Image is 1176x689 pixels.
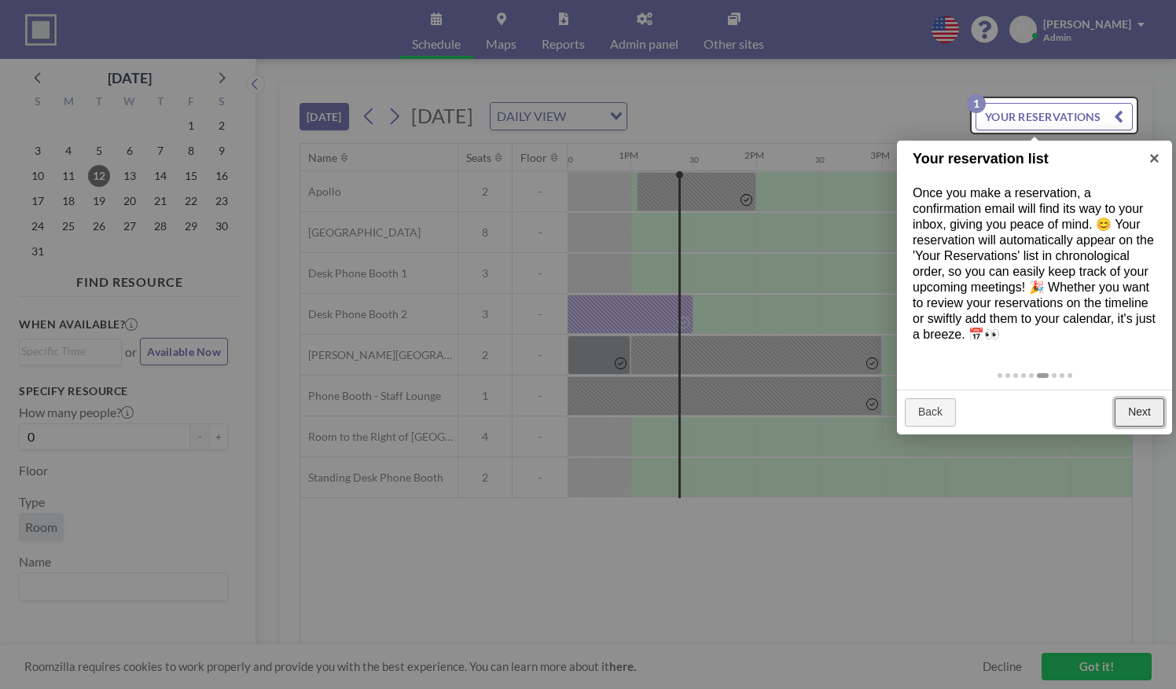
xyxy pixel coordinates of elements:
[905,398,956,427] a: Back
[913,148,1132,170] h1: Your reservation list
[897,170,1172,358] div: Once you make a reservation, a confirmation email will find its way to your inbox, giving you pea...
[1115,398,1164,427] a: Next
[967,94,986,113] p: 1
[1137,141,1172,176] a: ×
